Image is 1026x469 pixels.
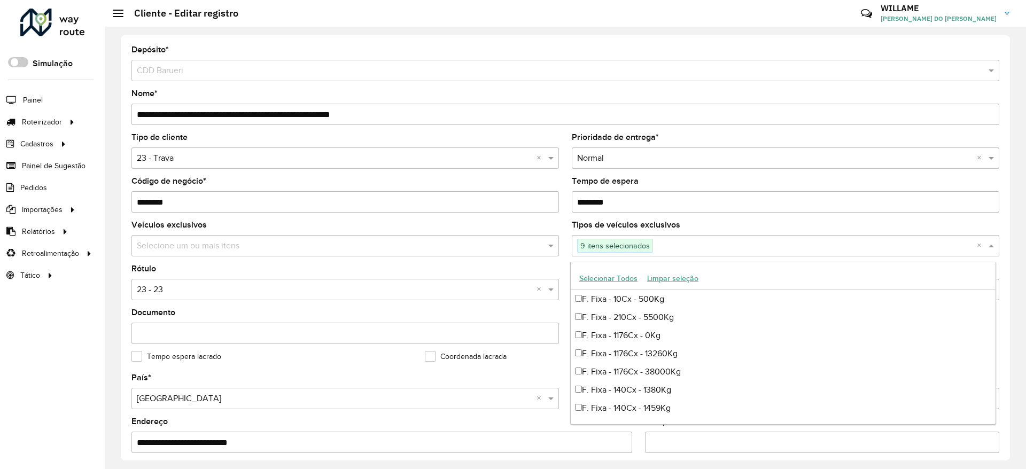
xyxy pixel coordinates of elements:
label: Tipos de veículos exclusivos [572,218,680,231]
label: Prioridade de entrega [572,131,659,144]
label: Endereço [131,415,168,428]
label: Depósito [131,43,169,56]
div: F. Fixa - 1176Cx - 13260Kg [571,345,996,363]
ng-dropdown-panel: Options list [570,262,996,425]
span: Clear all [537,392,546,405]
h2: Cliente - Editar registro [123,7,238,19]
div: F. Fixa - 1176Cx - 38000Kg [571,363,996,381]
label: Documento [131,306,175,319]
label: Rótulo [131,262,156,275]
label: Tempo espera lacrado [131,351,221,362]
div: F. Fixa - 140Cx - 3600Kg [571,417,996,435]
span: Tático [20,270,40,281]
span: Pedidos [20,182,47,193]
div: F. Fixa - 140Cx - 1459Kg [571,399,996,417]
label: Tipo de cliente [131,131,188,144]
span: Relatórios [22,226,55,237]
div: F. Fixa - 140Cx - 1380Kg [571,381,996,399]
span: Clear all [537,152,546,165]
span: Roteirizador [22,116,62,128]
div: F. Fixa - 210Cx - 5500Kg [571,308,996,326]
label: Coordenada lacrada [425,351,507,362]
span: 9 itens selecionados [578,239,652,252]
div: F. Fixa - 10Cx - 500Kg [571,290,996,308]
label: Código de negócio [131,175,206,187]
h3: WILLAME [881,3,997,13]
span: Painel [23,95,43,106]
label: País [131,371,151,384]
label: Tempo de espera [572,175,639,187]
label: Nome [131,87,158,100]
span: Clear all [977,152,986,165]
span: Clear all [977,239,986,252]
span: Cadastros [20,138,53,150]
span: Importações [22,204,63,215]
label: Simulação [33,57,73,70]
label: Veículos exclusivos [131,218,207,231]
span: Retroalimentação [22,248,79,259]
span: [PERSON_NAME] DO [PERSON_NAME] [881,14,997,24]
button: Selecionar Todos [574,270,642,287]
div: F. Fixa - 1176Cx - 0Kg [571,326,996,345]
span: Painel de Sugestão [22,160,85,171]
button: Limpar seleção [642,270,703,287]
span: Clear all [537,283,546,296]
a: Contato Rápido [855,2,878,25]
